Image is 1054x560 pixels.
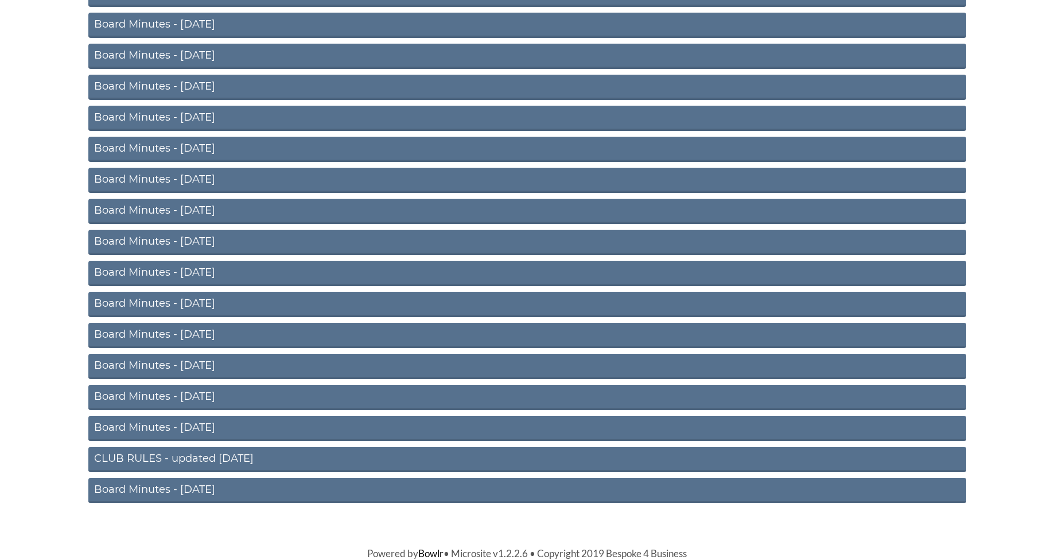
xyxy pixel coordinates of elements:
a: CLUB RULES - updated [DATE] [88,447,966,472]
a: Board Minutes - [DATE] [88,478,966,503]
a: Board Minutes - [DATE] [88,261,966,286]
a: Board Minutes - [DATE] [88,354,966,379]
a: Board Minutes - [DATE] [88,106,966,131]
a: Board Minutes - [DATE] [88,416,966,441]
a: Board Minutes - [DATE] [88,292,966,317]
a: Board Minutes - [DATE] [88,44,966,69]
a: Board Minutes - [DATE] [88,168,966,193]
a: Bowlr [418,547,444,559]
a: Board Minutes - [DATE] [88,230,966,255]
a: Board Minutes - [DATE] [88,199,966,224]
a: Board Minutes - [DATE] [88,13,966,38]
a: Board Minutes - [DATE] [88,75,966,100]
a: Board Minutes - [DATE] [88,137,966,162]
span: Powered by • Microsite v1.2.2.6 • Copyright 2019 Bespoke 4 Business [367,547,687,559]
a: Board Minutes - [DATE] [88,323,966,348]
a: Board Minutes - [DATE] [88,385,966,410]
